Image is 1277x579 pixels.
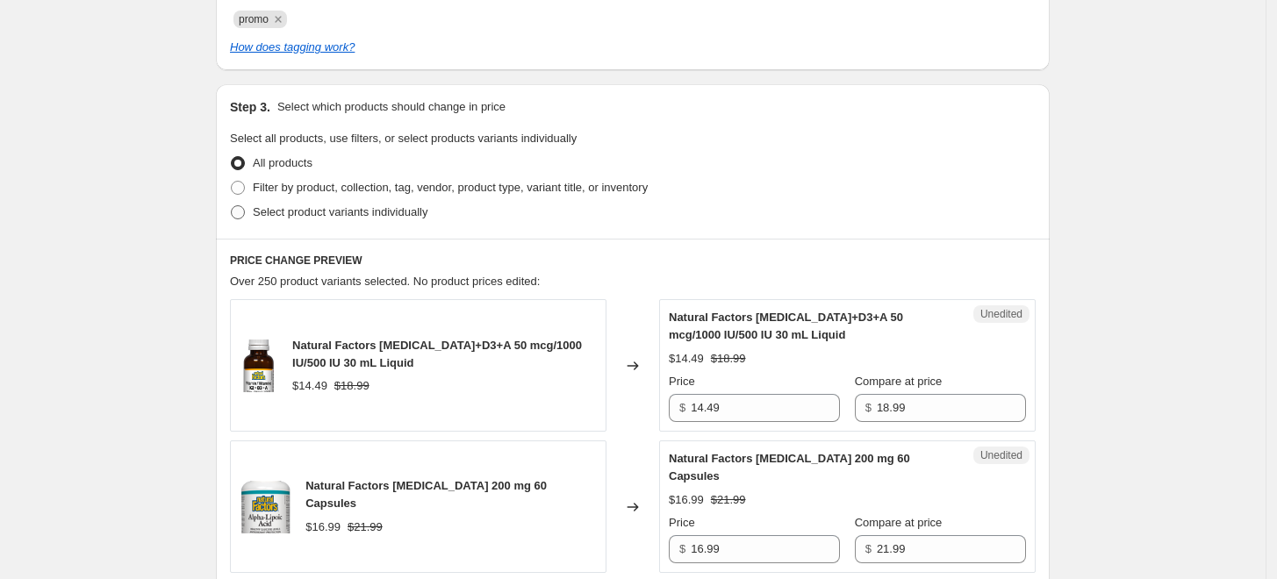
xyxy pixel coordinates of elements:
span: Unedited [980,448,1022,462]
strike: $21.99 [348,518,383,536]
img: 2098_NF_CEHR_80x.png [240,481,291,533]
span: Filter by product, collection, tag, vendor, product type, variant title, or inventory [253,181,648,194]
img: 1298_3D_494e1114-1c70-439d-9e0b-b697c712d8b1_80x.png [240,340,278,392]
span: Compare at price [855,375,943,388]
span: Select product variants individually [253,205,427,218]
span: Compare at price [855,516,943,529]
strike: $18.99 [334,377,369,395]
span: Unedited [980,307,1022,321]
span: All products [253,156,312,169]
h6: PRICE CHANGE PREVIEW [230,254,1036,268]
span: $ [865,401,872,414]
span: Natural Factors [MEDICAL_DATA] 200 mg 60 Capsules [305,479,547,510]
strike: $18.99 [711,350,746,368]
a: How does tagging work? [230,40,355,54]
strike: $21.99 [711,491,746,509]
span: Natural Factors [MEDICAL_DATA] 200 mg 60 Capsules [669,452,910,482]
span: Price [669,516,695,529]
span: $ [865,542,872,555]
div: $16.99 [669,491,704,509]
p: Select which products should change in price [277,98,506,116]
span: Natural Factors [MEDICAL_DATA]+D3+A 50 mcg/1000 IU/500 IU 30 mL Liquid [292,339,582,369]
div: $14.49 [669,350,704,368]
span: Natural Factors [MEDICAL_DATA]+D3+A 50 mcg/1000 IU/500 IU 30 mL Liquid [669,311,903,341]
span: promo [239,13,269,25]
span: Over 250 product variants selected. No product prices edited: [230,275,540,288]
button: Remove promo [270,11,286,27]
span: $ [679,401,685,414]
div: $14.49 [292,377,327,395]
h2: Step 3. [230,98,270,116]
span: Price [669,375,695,388]
div: $16.99 [305,518,341,536]
span: $ [679,542,685,555]
span: Select all products, use filters, or select products variants individually [230,132,577,145]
